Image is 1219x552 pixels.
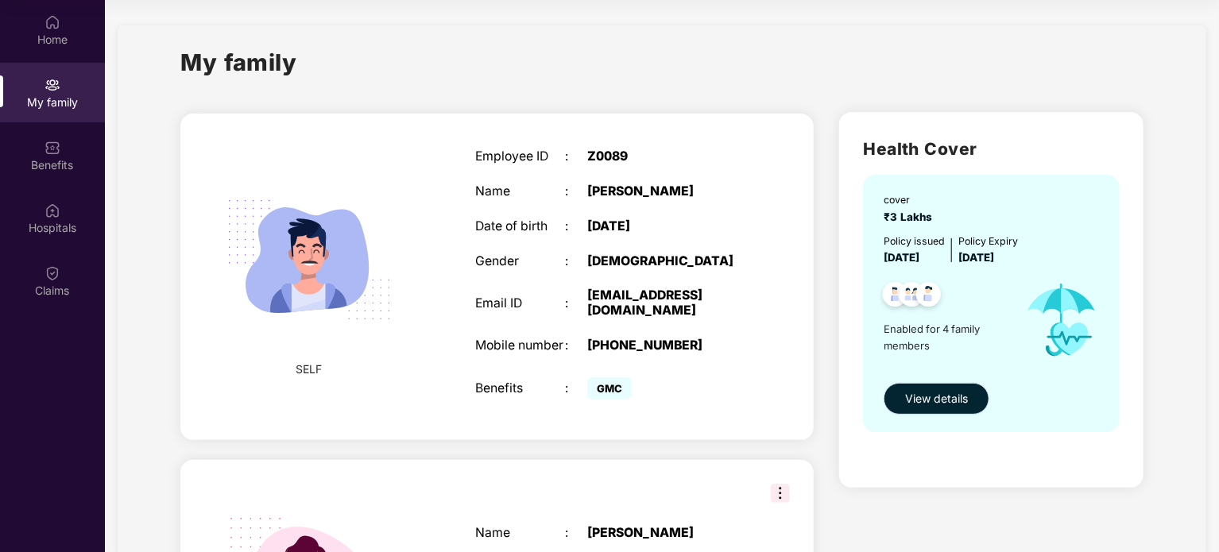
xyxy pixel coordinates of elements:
[909,277,948,316] img: svg+xml;base64,PHN2ZyB4bWxucz0iaHR0cDovL3d3dy53My5vcmcvMjAwMC9zdmciIHdpZHRoPSI0OC45NDMiIGhlaWdodD...
[296,361,323,378] span: SELF
[958,251,994,264] span: [DATE]
[565,526,587,541] div: :
[884,192,938,207] div: cover
[876,277,915,316] img: svg+xml;base64,PHN2ZyB4bWxucz0iaHR0cDovL3d3dy53My5vcmcvMjAwMC9zdmciIHdpZHRoPSI0OC45NDMiIGhlaWdodD...
[884,234,945,249] div: Policy issued
[208,159,410,361] img: svg+xml;base64,PHN2ZyB4bWxucz0iaHR0cDovL3d3dy53My5vcmcvMjAwMC9zdmciIHdpZHRoPSIyMjQiIGhlaWdodD0iMT...
[475,296,565,311] div: Email ID
[565,184,587,199] div: :
[565,254,587,269] div: :
[884,210,938,223] span: ₹3 Lakhs
[587,377,632,400] span: GMC
[958,234,1018,249] div: Policy Expiry
[1012,266,1112,374] img: icon
[565,219,587,234] div: :
[565,381,587,396] div: :
[475,149,565,164] div: Employee ID
[905,390,968,407] span: View details
[475,254,565,269] div: Gender
[475,184,565,199] div: Name
[45,203,60,218] img: svg+xml;base64,PHN2ZyBpZD0iSG9zcGl0YWxzIiB4bWxucz0iaHR0cDovL3d3dy53My5vcmcvMjAwMC9zdmciIHdpZHRoPS...
[565,338,587,353] div: :
[587,219,745,234] div: [DATE]
[892,277,931,316] img: svg+xml;base64,PHN2ZyB4bWxucz0iaHR0cDovL3d3dy53My5vcmcvMjAwMC9zdmciIHdpZHRoPSI0OC45MTUiIGhlaWdodD...
[587,288,745,318] div: [EMAIL_ADDRESS][DOMAIN_NAME]
[45,77,60,93] img: svg+xml;base64,PHN2ZyB3aWR0aD0iMjAiIGhlaWdodD0iMjAiIHZpZXdCb3g9IjAgMCAyMCAyMCIgZmlsbD0ibm9uZSIgeG...
[587,149,745,164] div: Z0089
[884,251,919,264] span: [DATE]
[475,381,565,396] div: Benefits
[863,136,1120,162] h2: Health Cover
[587,254,745,269] div: [DEMOGRAPHIC_DATA]
[884,321,1011,353] span: Enabled for 4 family members
[475,219,565,234] div: Date of birth
[180,44,297,80] h1: My family
[587,338,745,353] div: [PHONE_NUMBER]
[475,526,565,541] div: Name
[565,149,587,164] div: :
[475,338,565,353] div: Mobile number
[771,484,790,503] img: svg+xml;base64,PHN2ZyB3aWR0aD0iMzIiIGhlaWdodD0iMzIiIHZpZXdCb3g9IjAgMCAzMiAzMiIgZmlsbD0ibm9uZSIgeG...
[587,526,745,541] div: [PERSON_NAME]
[884,383,989,415] button: View details
[45,14,60,30] img: svg+xml;base64,PHN2ZyBpZD0iSG9tZSIgeG1sbnM9Imh0dHA6Ly93d3cudzMub3JnLzIwMDAvc3ZnIiB3aWR0aD0iMjAiIG...
[587,184,745,199] div: [PERSON_NAME]
[45,265,60,281] img: svg+xml;base64,PHN2ZyBpZD0iQ2xhaW0iIHhtbG5zPSJodHRwOi8vd3d3LnczLm9yZy8yMDAwL3N2ZyIgd2lkdGg9IjIwIi...
[565,296,587,311] div: :
[45,140,60,156] img: svg+xml;base64,PHN2ZyBpZD0iQmVuZWZpdHMiIHhtbG5zPSJodHRwOi8vd3d3LnczLm9yZy8yMDAwL3N2ZyIgd2lkdGg9Ij...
